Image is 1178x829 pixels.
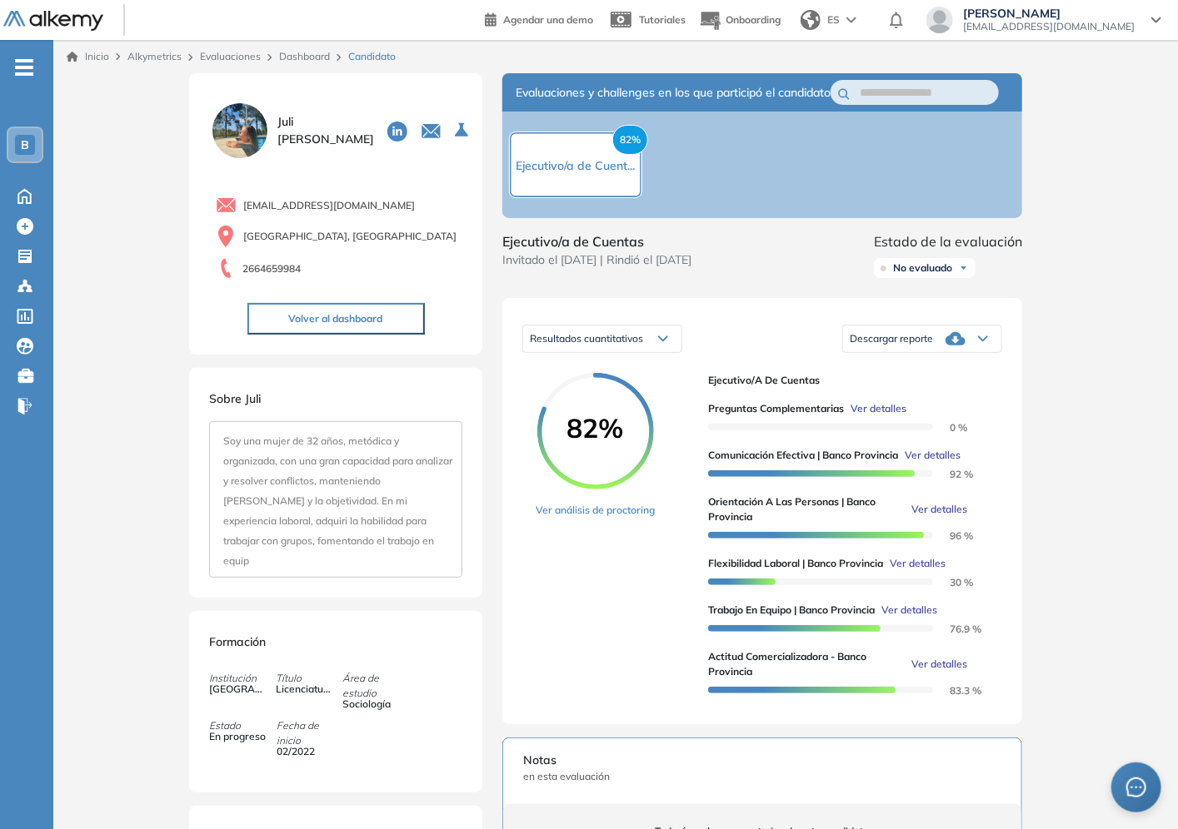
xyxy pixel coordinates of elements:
[15,66,33,69] i: -
[523,752,1001,769] span: Notas
[343,671,410,701] span: Área de estudio
[209,682,266,697] span: [GEOGRAPHIC_DATA]
[277,113,374,148] span: Juli [PERSON_NAME]
[905,448,961,463] span: Ver detalles
[209,100,271,161] img: PROFILE_MENU_LOGO_USER
[708,603,875,618] span: Trabajo en equipo | Banco Provincia
[530,332,643,345] span: Resultados cuantitativos
[343,697,400,712] span: Sociología
[911,657,967,672] span: Ver detalles
[277,718,343,748] span: Fecha de inicio
[893,261,952,275] span: No evaluado
[931,623,982,635] span: 76.9 %
[276,671,342,686] span: Título
[874,231,1022,251] span: Estado de la evaluación
[846,17,856,23] img: arrow
[209,634,266,649] span: Formación
[875,603,937,618] button: Ver detalles
[708,448,898,463] span: Comunicación efectiva | Banco Provincia
[708,373,989,388] span: Ejecutivo/a de Cuentas
[517,158,636,173] span: Ejecutivo/a de Cuent...
[890,556,946,571] span: Ver detalles
[959,263,969,273] img: Ícono de flecha
[699,2,781,38] button: Onboarding
[348,49,396,64] span: Candidato
[963,20,1135,33] span: [EMAIL_ADDRESS][DOMAIN_NAME]
[801,10,821,30] img: world
[503,13,593,26] span: Agendar una demo
[200,50,261,62] a: Evaluaciones
[911,502,967,517] span: Ver detalles
[242,261,301,276] span: 2664659984
[243,198,415,213] span: [EMAIL_ADDRESS][DOMAIN_NAME]
[898,448,961,463] button: Ver detalles
[851,401,906,416] span: Ver detalles
[850,332,933,345] span: Descargar reporte
[844,401,906,416] button: Ver detalles
[905,502,967,517] button: Ver detalles
[726,13,781,26] span: Onboarding
[708,401,844,416] span: Preguntas complementarias
[209,718,276,733] span: Estado
[612,125,648,155] span: 82%
[209,391,261,406] span: Sobre Juli
[931,684,982,697] span: 83.3 %
[523,769,1001,784] span: en esta evaluación
[931,576,974,588] span: 30 %
[209,729,266,744] span: En progreso
[1126,777,1146,797] span: message
[639,13,686,26] span: Tutoriales
[536,503,655,518] a: Ver análisis de proctoring
[279,50,330,62] a: Dashboard
[276,682,332,697] span: Licenciatura en Trabajo Social
[537,414,654,441] span: 82%
[243,229,457,244] span: [GEOGRAPHIC_DATA], [GEOGRAPHIC_DATA]
[931,529,974,542] span: 96 %
[516,84,831,102] span: Evaluaciones y challenges en los que participó el candidato
[931,421,968,434] span: 0 %
[247,303,425,335] button: Volver al dashboard
[67,49,109,64] a: Inicio
[708,494,905,524] span: Orientación a las personas | Banco Provincia
[931,468,974,480] span: 92 %
[502,231,691,251] span: Ejecutivo/a de Cuentas
[485,8,593,28] a: Agendar una demo
[3,11,103,32] img: Logo
[708,556,883,571] span: Flexibilidad Laboral | Banco Provincia
[708,649,905,679] span: Actitud comercializadora - Banco Provincia
[502,251,691,269] span: Invitado el [DATE] | Rindió el [DATE]
[277,744,333,759] span: 02/2022
[21,138,29,151] span: B
[881,603,937,618] span: Ver detalles
[127,50,182,62] span: Alkymetrics
[223,434,452,567] span: Soy una mujer de 32 años, metódica y organizada, con una gran capacidad para analizar y resolver ...
[827,12,840,27] span: ES
[883,556,946,571] button: Ver detalles
[448,116,478,146] button: Seleccione la evaluación activa
[963,7,1135,20] span: [PERSON_NAME]
[209,671,276,686] span: Institución
[905,657,967,672] button: Ver detalles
